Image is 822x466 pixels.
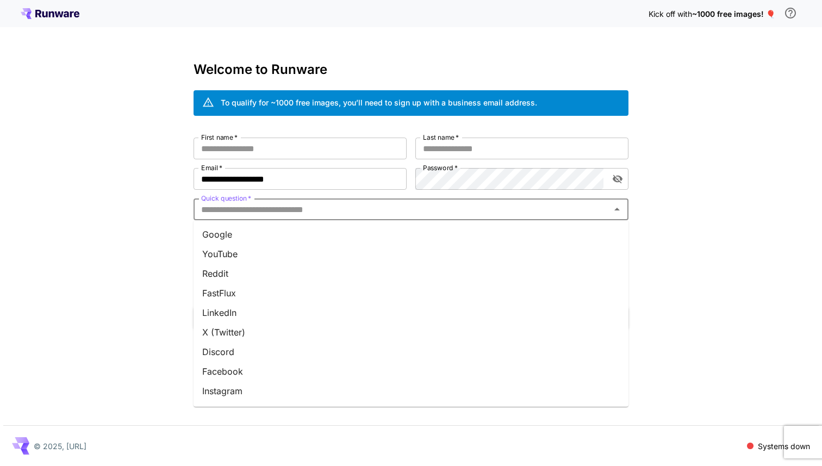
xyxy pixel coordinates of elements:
label: Password [423,163,458,172]
li: Google [194,225,628,244]
li: Instagram [194,381,628,401]
span: ~1000 free images! 🎈 [692,9,775,18]
li: X (Twitter) [194,322,628,342]
h3: Welcome to Runware [194,62,628,77]
label: Email [201,163,222,172]
button: toggle password visibility [608,169,627,189]
button: Close [609,202,625,217]
p: © 2025, [URL] [34,440,86,452]
div: To qualify for ~1000 free images, you’ll need to sign up with a business email address. [221,97,537,108]
li: YouTube [194,244,628,264]
li: Facebook [194,362,628,381]
label: Last name [423,133,459,142]
li: Reddit [194,264,628,283]
li: LinkedIn [194,303,628,322]
button: In order to qualify for free credit, you need to sign up with a business email address and click ... [780,2,801,24]
span: Kick off with [649,9,692,18]
label: Quick question [201,194,251,203]
p: Systems down [758,440,810,452]
label: First name [201,133,238,142]
li: TikTok [194,401,628,420]
li: Discord [194,342,628,362]
li: FastFlux [194,283,628,303]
